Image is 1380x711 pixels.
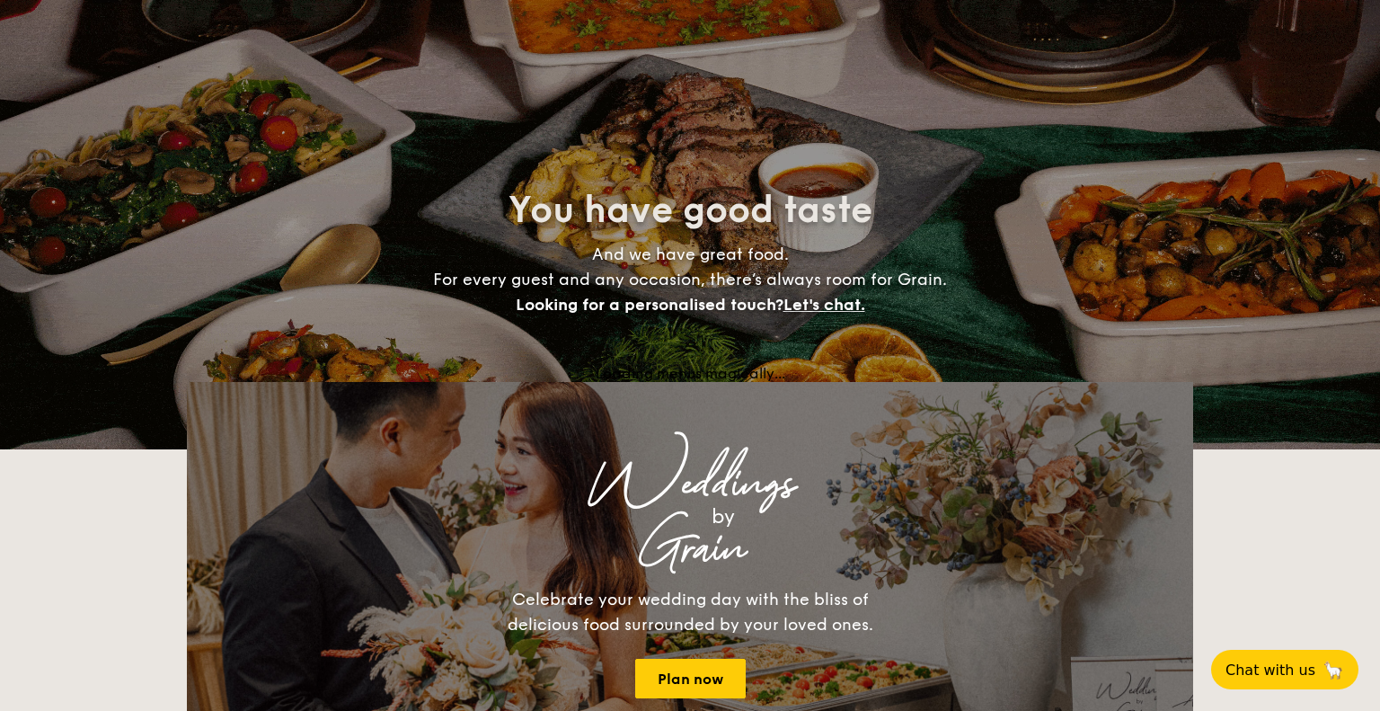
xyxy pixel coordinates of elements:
[187,365,1193,382] div: Loading menus magically...
[488,587,892,637] div: Celebrate your wedding day with the bliss of delicious food surrounded by your loved ones.
[345,533,1035,565] div: Grain
[411,501,1035,533] div: by
[1211,650,1358,689] button: Chat with us🦙
[783,295,865,315] span: Let's chat.
[1225,662,1315,679] span: Chat with us
[345,468,1035,501] div: Weddings
[635,659,746,698] a: Plan now
[1322,660,1344,680] span: 🦙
